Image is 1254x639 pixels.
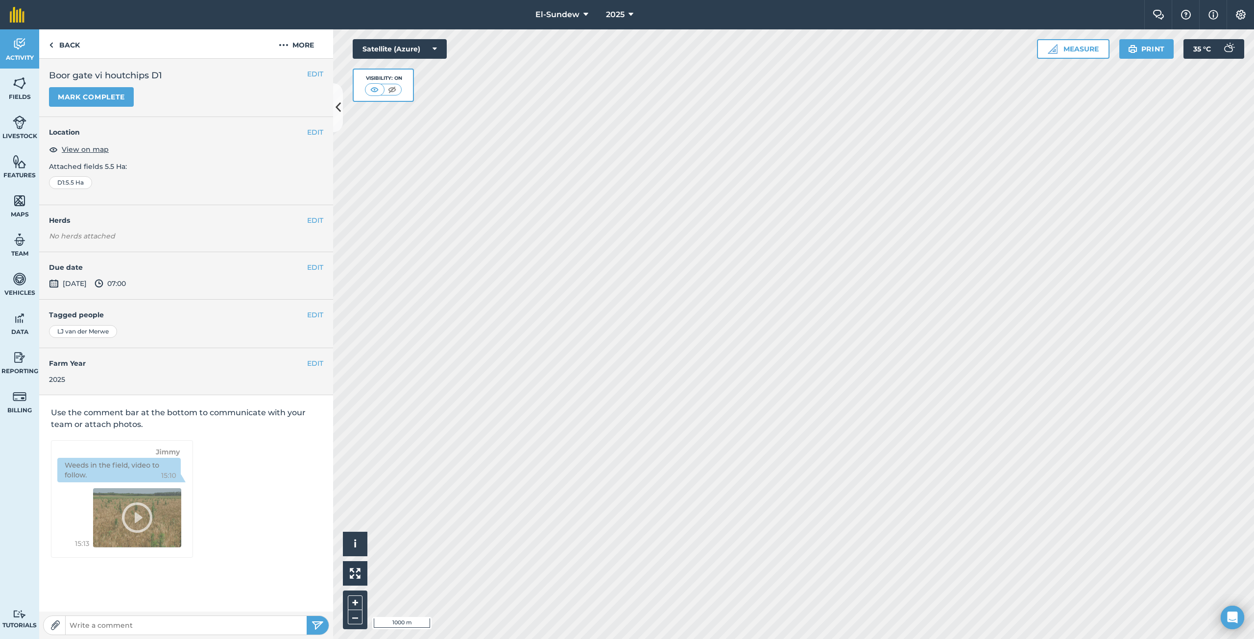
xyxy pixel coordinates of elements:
em: No herds attached [49,231,333,241]
img: A cog icon [1235,10,1247,20]
img: svg+xml;base64,PD94bWwgdmVyc2lvbj0iMS4wIiBlbmNvZGluZz0idXRmLTgiPz4KPCEtLSBHZW5lcmF0b3I6IEFkb2JlIE... [1219,39,1238,59]
button: Print [1119,39,1174,59]
h4: Location [49,127,323,138]
img: svg+xml;base64,PHN2ZyB4bWxucz0iaHR0cDovL3d3dy53My5vcmcvMjAwMC9zdmciIHdpZHRoPSI5IiBoZWlnaHQ9IjI0Ii... [49,39,53,51]
img: svg+xml;base64,PHN2ZyB4bWxucz0iaHR0cDovL3d3dy53My5vcmcvMjAwMC9zdmciIHdpZHRoPSIxOSIgaGVpZ2h0PSIyNC... [1128,43,1137,55]
button: EDIT [307,215,323,226]
button: More [260,29,333,58]
button: i [343,532,367,556]
img: svg+xml;base64,PD94bWwgdmVyc2lvbj0iMS4wIiBlbmNvZGluZz0idXRmLTgiPz4KPCEtLSBHZW5lcmF0b3I6IEFkb2JlIE... [95,278,103,289]
img: svg+xml;base64,PHN2ZyB4bWxucz0iaHR0cDovL3d3dy53My5vcmcvMjAwMC9zdmciIHdpZHRoPSIxNyIgaGVpZ2h0PSIxNy... [1208,9,1218,21]
img: svg+xml;base64,PHN2ZyB4bWxucz0iaHR0cDovL3d3dy53My5vcmcvMjAwMC9zdmciIHdpZHRoPSI1MCIgaGVpZ2h0PSI0MC... [368,85,381,95]
span: View on map [62,144,109,155]
h4: Due date [49,262,323,273]
img: svg+xml;base64,PD94bWwgdmVyc2lvbj0iMS4wIiBlbmNvZGluZz0idXRmLTgiPz4KPCEtLSBHZW5lcmF0b3I6IEFkb2JlIE... [13,115,26,130]
span: : 5.5 Ha [64,179,84,187]
img: svg+xml;base64,PHN2ZyB4bWxucz0iaHR0cDovL3d3dy53My5vcmcvMjAwMC9zdmciIHdpZHRoPSI1MCIgaGVpZ2h0PSI0MC... [386,85,398,95]
div: LJ van der Merwe [49,325,117,338]
img: svg+xml;base64,PD94bWwgdmVyc2lvbj0iMS4wIiBlbmNvZGluZz0idXRmLTgiPz4KPCEtLSBHZW5lcmF0b3I6IEFkb2JlIE... [13,311,26,326]
img: svg+xml;base64,PD94bWwgdmVyc2lvbj0iMS4wIiBlbmNvZGluZz0idXRmLTgiPz4KPCEtLSBHZW5lcmF0b3I6IEFkb2JlIE... [13,350,26,365]
span: 35 ° C [1193,39,1211,59]
button: 35 °C [1183,39,1244,59]
span: 2025 [606,9,625,21]
img: Paperclip icon [50,620,60,630]
img: svg+xml;base64,PD94bWwgdmVyc2lvbj0iMS4wIiBlbmNvZGluZz0idXRmLTgiPz4KPCEtLSBHZW5lcmF0b3I6IEFkb2JlIE... [13,610,26,619]
span: D1 [57,179,64,187]
div: Open Intercom Messenger [1221,606,1244,629]
p: Attached fields 5.5 Ha : [49,161,323,172]
span: 07:00 [95,278,126,289]
img: svg+xml;base64,PD94bWwgdmVyc2lvbj0iMS4wIiBlbmNvZGluZz0idXRmLTgiPz4KPCEtLSBHZW5lcmF0b3I6IEFkb2JlIE... [13,37,26,51]
div: Visibility: On [365,74,402,82]
img: svg+xml;base64,PD94bWwgdmVyc2lvbj0iMS4wIiBlbmNvZGluZz0idXRmLTgiPz4KPCEtLSBHZW5lcmF0b3I6IEFkb2JlIE... [13,233,26,247]
img: svg+xml;base64,PHN2ZyB4bWxucz0iaHR0cDovL3d3dy53My5vcmcvMjAwMC9zdmciIHdpZHRoPSIyNSIgaGVpZ2h0PSIyNC... [312,619,324,631]
img: Two speech bubbles overlapping with the left bubble in the forefront [1153,10,1164,20]
button: EDIT [307,309,323,320]
img: fieldmargin Logo [10,7,24,23]
button: EDIT [307,127,323,138]
img: svg+xml;base64,PHN2ZyB4bWxucz0iaHR0cDovL3d3dy53My5vcmcvMjAwMC9zdmciIHdpZHRoPSI1NiIgaGVpZ2h0PSI2MC... [13,154,26,169]
img: svg+xml;base64,PD94bWwgdmVyc2lvbj0iMS4wIiBlbmNvZGluZz0idXRmLTgiPz4KPCEtLSBHZW5lcmF0b3I6IEFkb2JlIE... [49,278,59,289]
img: Ruler icon [1048,44,1058,54]
h4: Farm Year [49,358,323,369]
button: View on map [49,143,109,155]
button: Measure [1037,39,1109,59]
img: svg+xml;base64,PD94bWwgdmVyc2lvbj0iMS4wIiBlbmNvZGluZz0idXRmLTgiPz4KPCEtLSBHZW5lcmF0b3I6IEFkb2JlIE... [13,389,26,404]
span: El-Sundew [535,9,579,21]
span: i [354,538,357,550]
img: Four arrows, one pointing top left, one top right, one bottom right and the last bottom left [350,568,361,579]
button: EDIT [307,262,323,273]
button: EDIT [307,358,323,369]
button: + [348,595,362,610]
button: – [348,610,362,624]
p: Use the comment bar at the bottom to communicate with your team or attach photos. [51,407,321,430]
h4: Herds [49,215,333,226]
button: EDIT [307,69,323,79]
h2: Boor gate vi houtchips D1 [49,69,323,82]
img: svg+xml;base64,PHN2ZyB4bWxucz0iaHR0cDovL3d3dy53My5vcmcvMjAwMC9zdmciIHdpZHRoPSIyMCIgaGVpZ2h0PSIyNC... [279,39,289,51]
input: Write a comment [66,618,307,632]
div: 2025 [49,374,323,385]
button: Mark complete [49,87,134,107]
span: [DATE] [49,278,87,289]
h4: Tagged people [49,309,323,320]
img: A question mark icon [1180,10,1192,20]
img: svg+xml;base64,PHN2ZyB4bWxucz0iaHR0cDovL3d3dy53My5vcmcvMjAwMC9zdmciIHdpZHRoPSIxOCIgaGVpZ2h0PSIyNC... [49,143,58,155]
button: Satellite (Azure) [353,39,447,59]
img: svg+xml;base64,PHN2ZyB4bWxucz0iaHR0cDovL3d3dy53My5vcmcvMjAwMC9zdmciIHdpZHRoPSI1NiIgaGVpZ2h0PSI2MC... [13,193,26,208]
img: svg+xml;base64,PHN2ZyB4bWxucz0iaHR0cDovL3d3dy53My5vcmcvMjAwMC9zdmciIHdpZHRoPSI1NiIgaGVpZ2h0PSI2MC... [13,76,26,91]
a: Back [39,29,90,58]
img: svg+xml;base64,PD94bWwgdmVyc2lvbj0iMS4wIiBlbmNvZGluZz0idXRmLTgiPz4KPCEtLSBHZW5lcmF0b3I6IEFkb2JlIE... [13,272,26,286]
